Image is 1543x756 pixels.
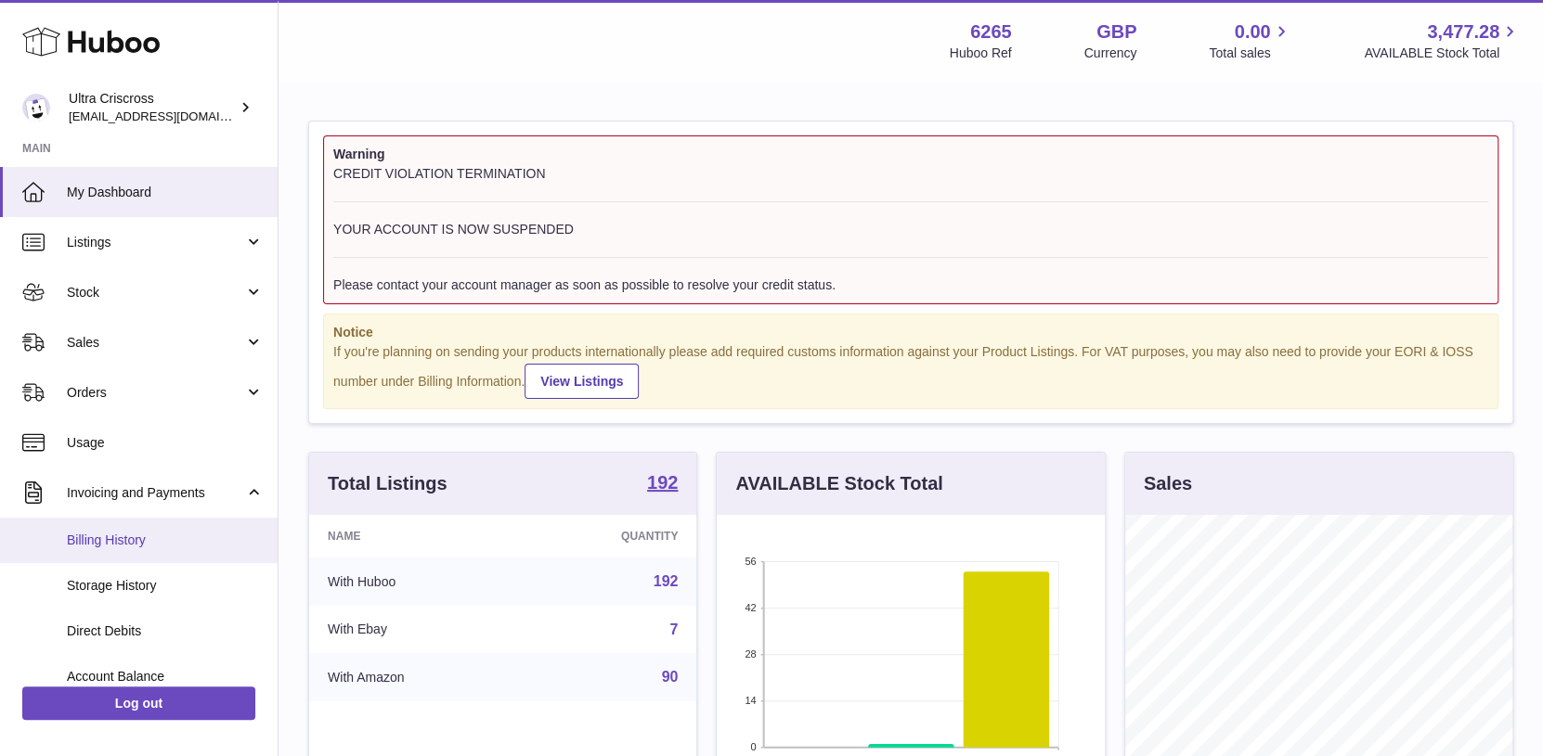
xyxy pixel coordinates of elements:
span: Orders [67,384,244,402]
span: Usage [67,434,264,452]
strong: 6265 [970,19,1012,45]
text: 56 [746,556,757,567]
span: Listings [67,234,244,251]
span: Account Balance [67,668,264,686]
a: 7 [669,621,678,637]
text: 0 [751,741,757,752]
strong: 192 [647,473,678,492]
strong: Notice [333,324,1488,341]
th: Name [309,515,521,557]
td: With Ebay [309,606,521,654]
a: View Listings [525,364,639,399]
span: 3,477.28 [1427,19,1499,45]
text: 28 [746,648,757,660]
span: My Dashboard [67,184,264,201]
h3: Sales [1144,471,1192,496]
div: Ultra Criscross [69,90,236,125]
span: Billing History [67,532,264,549]
text: 14 [746,695,757,706]
a: 192 [647,473,678,495]
th: Quantity [521,515,696,557]
a: 3,477.28 AVAILABLE Stock Total [1364,19,1521,62]
div: Currency [1084,45,1137,62]
div: Huboo Ref [950,45,1012,62]
span: Storage History [67,577,264,595]
td: With Huboo [309,557,521,606]
strong: Warning [333,146,1488,163]
div: If you're planning on sending your products internationally please add required customs informati... [333,343,1488,399]
h3: Total Listings [328,471,447,496]
a: 192 [654,573,679,589]
span: Total sales [1209,45,1291,62]
span: 0.00 [1235,19,1271,45]
span: Invoicing and Payments [67,484,244,502]
a: Log out [22,686,255,720]
div: CREDIT VIOLATION TERMINATION YOUR ACCOUNT IS NOW SUSPENDED Please contact your account manager as... [333,165,1488,294]
h3: AVAILABLE Stock Total [735,471,942,496]
strong: GBP [1096,19,1136,45]
td: With Amazon [309,653,521,701]
img: ultracriscross@gmail.com [22,94,50,122]
span: Direct Debits [67,622,264,640]
text: 42 [746,602,757,613]
span: AVAILABLE Stock Total [1364,45,1521,62]
a: 0.00 Total sales [1209,19,1291,62]
span: Sales [67,334,244,352]
span: Stock [67,284,244,301]
a: 90 [662,669,679,685]
span: [EMAIL_ADDRESS][DOMAIN_NAME] [69,109,273,123]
